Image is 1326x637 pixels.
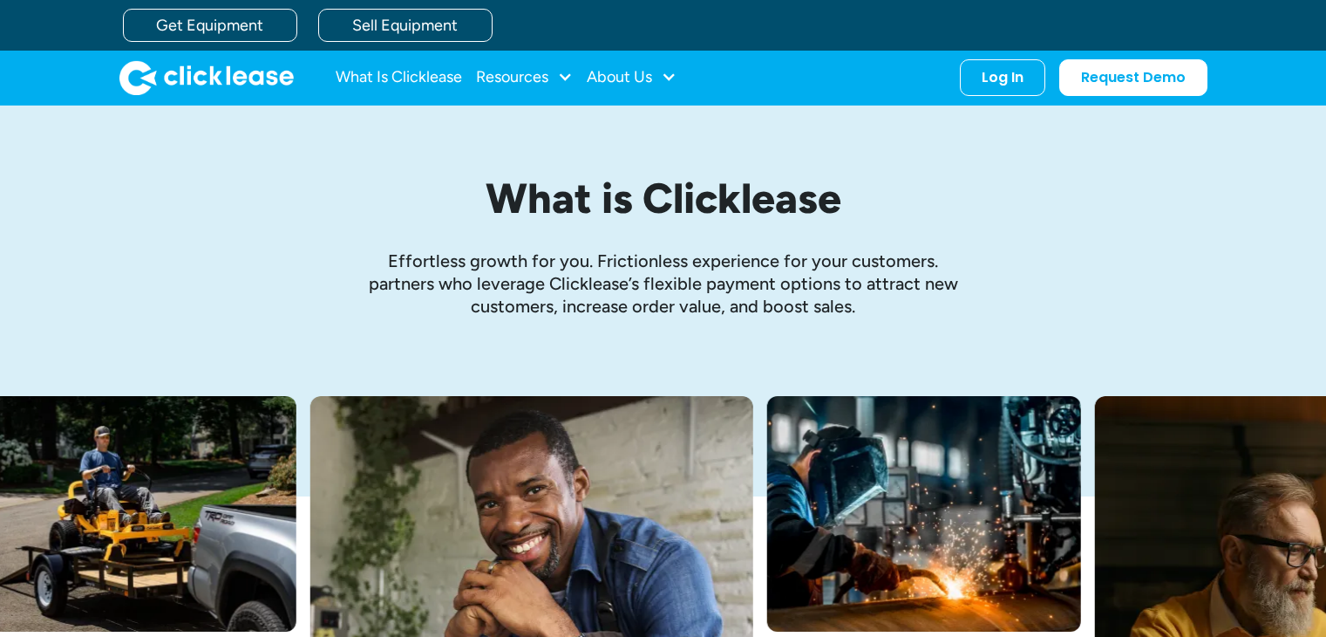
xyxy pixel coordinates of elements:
[123,9,297,42] a: Get Equipment
[254,175,1073,222] h1: What is Clicklease
[119,60,294,95] img: Clicklease logo
[336,60,462,95] a: What Is Clicklease
[358,250,969,318] p: Effortless growth ﻿for you. Frictionless experience for your customers. partners who leverage Cli...
[587,60,677,95] div: About Us
[982,69,1023,86] div: Log In
[119,60,294,95] a: home
[767,396,1081,632] img: A welder in a large mask working on a large pipe
[1059,59,1207,96] a: Request Demo
[318,9,493,42] a: Sell Equipment
[476,60,573,95] div: Resources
